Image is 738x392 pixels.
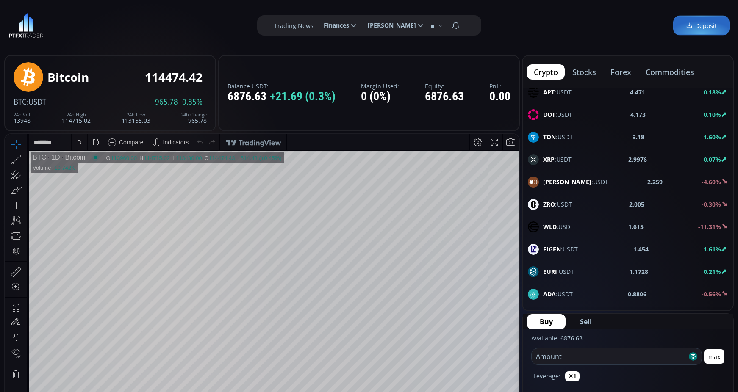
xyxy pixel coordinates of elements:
[543,155,572,164] span: :USDT
[543,200,572,209] span: :USDT
[673,16,730,36] a: Deposit
[543,245,578,254] span: :USDT
[686,21,717,30] span: Deposit
[425,83,464,89] label: Equity:
[155,98,178,106] span: 965.78
[704,155,721,163] b: 0.07%
[41,19,55,27] div: 1D
[55,19,80,27] div: Bitcoin
[134,21,139,27] div: H
[86,19,94,27] div: Market open
[533,372,560,381] label: Leverage:
[540,317,553,327] span: Buy
[702,200,721,208] b: -0.30%
[414,336,461,352] button: 17:31:32 (UTC)
[543,268,557,276] b: EURI
[145,71,203,84] div: 114474.42
[14,97,27,107] span: BTC
[489,83,510,89] label: PnL:
[702,290,721,298] b: -0.56%
[481,336,495,352] div: Toggle Log Scale
[425,90,464,103] div: 6876.63
[543,178,591,186] b: [PERSON_NAME]
[417,340,458,347] span: 17:31:32 (UTC)
[114,336,127,352] div: Go to
[19,316,23,327] div: Hide Drawings Toolbar
[8,13,44,38] a: LOGO
[543,290,556,298] b: ADA
[704,88,721,96] b: 0.18%
[702,178,721,186] b: -4.60%
[543,222,574,231] span: :USDT
[274,21,314,30] label: Trading News
[171,21,197,27] div: 113430.00
[647,177,663,186] b: 2.259
[69,340,77,347] div: 1m
[531,334,583,342] label: Available: 6876.63
[361,83,399,89] label: Margin Used:
[543,290,573,298] span: :USDT
[543,223,557,231] b: WLD
[633,133,644,141] b: 3.18
[565,371,580,381] button: ✕1
[106,21,132,27] div: 113960.00
[629,200,644,209] b: 2.005
[704,268,721,276] b: 0.21%
[62,112,91,117] div: 24h High
[580,317,592,327] span: Sell
[55,340,63,347] div: 3m
[527,64,565,80] button: crypto
[498,340,509,347] div: auto
[204,21,230,27] div: 114474.43
[543,245,561,253] b: EIGEN
[8,113,14,121] div: 
[181,112,207,124] div: 965.78
[139,21,164,27] div: 114715.02
[698,223,721,231] b: -11.31%
[101,21,105,27] div: O
[484,340,492,347] div: log
[543,155,555,163] b: XRP
[543,177,608,186] span: :USDT
[489,90,510,103] div: 0.00
[704,133,721,141] b: 1.60%
[318,17,349,34] span: Finances
[543,88,572,97] span: :USDT
[630,110,646,119] b: 4.173
[167,21,171,27] div: L
[630,267,648,276] b: 1.1728
[527,314,566,329] button: Buy
[72,5,76,11] div: D
[83,340,90,347] div: 5d
[62,112,91,124] div: 114715.02
[28,19,41,27] div: BTC
[543,88,555,96] b: APT
[270,90,336,103] span: +21.69 (0.3%)
[495,336,512,352] div: Toggle Auto Scale
[28,30,46,37] div: Volume
[628,222,644,231] b: 1.615
[543,267,574,276] span: :USDT
[232,21,276,27] div: +514.43 (+0.45%)
[158,5,184,11] div: Indicators
[567,314,605,329] button: Sell
[361,90,399,103] div: 0 (0%)
[628,155,647,164] b: 2.9976
[122,112,150,117] div: 24h Low
[543,200,555,208] b: ZRO
[27,97,46,107] span: :USDT
[182,98,203,106] span: 0.85%
[122,112,150,124] div: 113155.03
[543,133,573,141] span: :USDT
[630,88,645,97] b: 4.471
[543,133,556,141] b: TON
[47,71,89,84] div: Bitcoin
[31,340,37,347] div: 5y
[639,64,701,80] button: commodities
[96,340,103,347] div: 1d
[14,112,31,124] div: 13948
[543,110,572,119] span: :USDT
[566,64,603,80] button: stocks
[704,110,721,119] b: 0.10%
[633,245,649,254] b: 1.454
